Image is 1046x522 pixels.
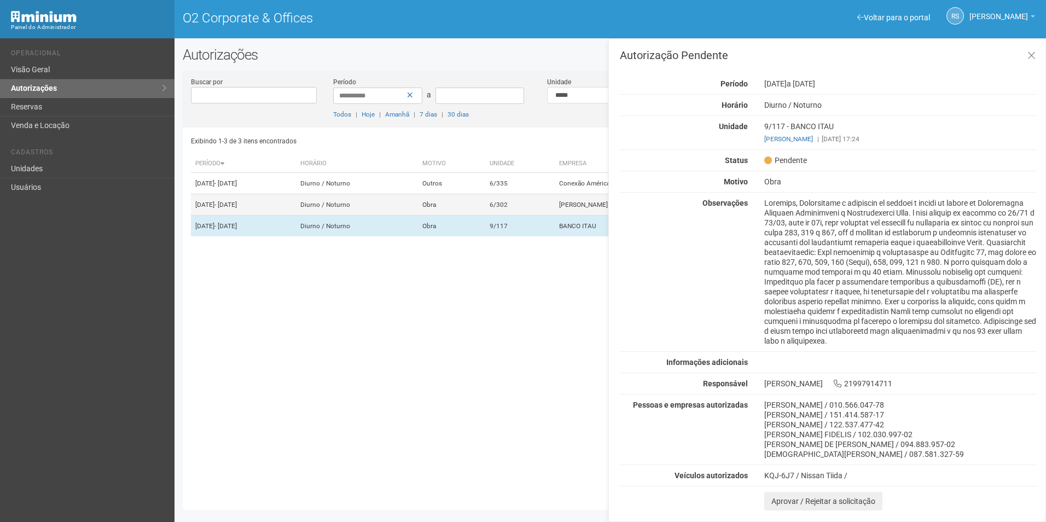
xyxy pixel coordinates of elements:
[764,155,807,165] span: Pendente
[756,379,1045,388] div: [PERSON_NAME] 21997914711
[191,194,296,216] td: [DATE]
[420,111,437,118] a: 7 dias
[485,194,555,216] td: 6/302
[356,111,357,118] span: |
[756,121,1045,144] div: 9/117 - BANCO ITAU
[787,79,815,88] span: a [DATE]
[11,11,77,22] img: Minium
[547,77,571,87] label: Unidade
[724,177,748,186] strong: Motivo
[333,111,351,118] a: Todos
[385,111,409,118] a: Amanhã
[183,47,1038,63] h2: Autorizações
[296,155,418,173] th: Horário
[756,198,1045,346] div: Loremips, Dolorsitame c adipiscin el seddoei t incidi ut labore et Doloremagna Aliquaen Adminimve...
[720,79,748,88] strong: Período
[764,492,882,511] button: Aprovar / Rejeitar a solicitação
[756,177,1045,187] div: Obra
[191,173,296,194] td: [DATE]
[448,111,469,118] a: 30 dias
[379,111,381,118] span: |
[418,194,485,216] td: Obra
[764,471,1037,480] div: KQJ-6J7 / Nissan Tiida /
[441,111,443,118] span: |
[764,439,1037,449] div: [PERSON_NAME] DE [PERSON_NAME] / 094.883.957-02
[675,471,748,480] strong: Veículos autorizados
[555,216,759,237] td: BANCO ITAU
[191,155,296,173] th: Período
[764,410,1037,420] div: [PERSON_NAME] / 151.414.587-17
[666,358,748,367] strong: Informações adicionais
[764,420,1037,430] div: [PERSON_NAME] / 122.537.477-42
[620,50,1037,61] h3: Autorização Pendente
[764,430,1037,439] div: [PERSON_NAME] FIDELIS / 102.030.997-02
[817,135,819,143] span: |
[756,79,1045,89] div: [DATE]
[719,122,748,131] strong: Unidade
[296,216,418,237] td: Diurno / Noturno
[11,148,166,160] li: Cadastros
[633,401,748,409] strong: Pessoas e empresas autorizadas
[485,173,555,194] td: 6/335
[764,400,1037,410] div: [PERSON_NAME] / 010.566.047-78
[555,155,759,173] th: Empresa
[764,135,813,143] a: [PERSON_NAME]
[722,101,748,109] strong: Horário
[183,11,602,25] h1: O2 Corporate & Offices
[946,7,964,25] a: RS
[555,194,759,216] td: [PERSON_NAME] ADVOGADOS
[764,134,1037,144] div: [DATE] 17:24
[418,173,485,194] td: Outros
[418,155,485,173] th: Motivo
[191,216,296,237] td: [DATE]
[214,222,237,230] span: - [DATE]
[11,22,166,32] div: Painel do Administrador
[969,14,1035,22] a: [PERSON_NAME]
[191,133,608,149] div: Exibindo 1-3 de 3 itens encontrados
[296,194,418,216] td: Diurno / Noturno
[296,173,418,194] td: Diurno / Noturno
[214,179,237,187] span: - [DATE]
[418,216,485,237] td: Obra
[427,90,431,99] span: a
[362,111,375,118] a: Hoje
[214,201,237,208] span: - [DATE]
[756,100,1045,110] div: Diurno / Noturno
[555,173,759,194] td: Conexão Américas
[414,111,415,118] span: |
[485,155,555,173] th: Unidade
[11,49,166,61] li: Operacional
[764,449,1037,459] div: [DEMOGRAPHIC_DATA][PERSON_NAME] / 087.581.327-59
[725,156,748,165] strong: Status
[857,13,930,22] a: Voltar para o portal
[191,77,223,87] label: Buscar por
[485,216,555,237] td: 9/117
[333,77,356,87] label: Período
[703,379,748,388] strong: Responsável
[969,2,1028,21] span: Rayssa Soares Ribeiro
[702,199,748,207] strong: Observações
